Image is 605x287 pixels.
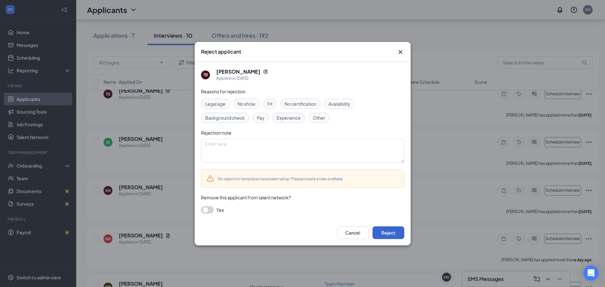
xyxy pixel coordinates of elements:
span: Yes [216,206,224,214]
span: Experience [277,114,301,121]
span: Availability [328,100,350,107]
a: here [334,177,342,181]
button: Reject [373,226,404,239]
svg: Reapply [263,69,268,74]
div: Open Intercom Messenger [583,265,599,281]
span: Remove this applicant from talent network? [201,195,291,200]
button: Cancel [337,226,369,239]
span: Fit [267,100,272,107]
span: Legal age [205,100,225,107]
span: Reasons for rejection [201,89,245,94]
h5: [PERSON_NAME] [216,68,260,75]
div: TB [203,72,208,77]
span: Pay [257,114,265,121]
button: Close [397,48,404,56]
span: Rejection note [201,130,232,136]
span: Background check [205,114,245,121]
svg: Cross [397,48,404,56]
span: No show [238,100,255,107]
div: Applied on [DATE] [216,75,268,82]
span: No certification [285,100,316,107]
span: No rejection templates have been setup. Please create a new one . [218,177,343,181]
svg: Warning [206,175,214,182]
h3: Reject applicant [201,48,241,55]
span: Other [313,114,325,121]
